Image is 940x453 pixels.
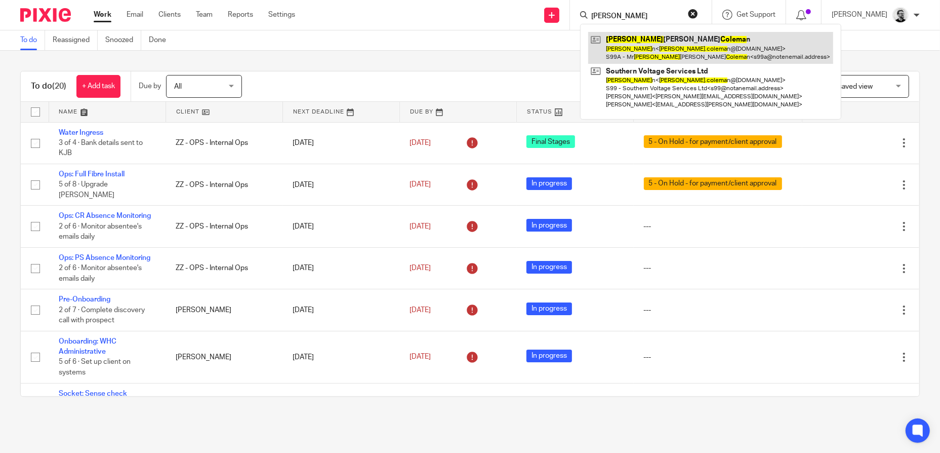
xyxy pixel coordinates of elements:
span: [DATE] [410,181,431,188]
span: Select saved view [816,83,873,90]
td: [DATE] [282,383,399,445]
td: [DATE] [282,247,399,289]
span: 5 of 8 · Upgrade [PERSON_NAME] [59,181,114,199]
a: Ops: PS Absence Monitoring [59,254,150,261]
span: 5 of 6 · Set up client on systems [59,359,131,376]
span: In progress [526,261,572,274]
td: [PERSON_NAME] [166,289,282,331]
input: Search [590,12,681,21]
span: 2 of 6 · Monitor absentee's emails daily [59,223,142,241]
a: + Add task [76,75,120,98]
span: 5 - On Hold - for payment/client approval [644,177,782,190]
span: Get Support [737,11,775,18]
span: All [174,83,182,90]
div: --- [644,305,792,315]
p: [PERSON_NAME] [832,10,887,20]
a: Onboarding: WHC Administrative [59,338,116,355]
a: Socket: Sense check Schedule of Services [59,390,127,407]
a: Snoozed [105,30,141,50]
p: Due by [139,81,161,91]
span: In progress [526,303,572,315]
img: Jack_2025.jpg [892,7,909,23]
td: [DATE] [282,331,399,383]
span: In progress [526,350,572,362]
a: Email [127,10,143,20]
span: [DATE] [410,139,431,146]
a: Ops: Full Fibre Install [59,171,125,178]
td: ZZ - OPS - Internal Ops [166,206,282,247]
a: Team [196,10,213,20]
td: [DATE] [282,289,399,331]
span: Final Stages [526,135,575,148]
td: ZZ - OPS - Internal Ops [166,383,282,445]
a: Reassigned [53,30,98,50]
a: Water Ingress [59,129,103,136]
a: Reports [228,10,253,20]
a: Settings [268,10,295,20]
button: Clear [688,9,698,19]
h1: To do [31,81,66,92]
div: --- [644,352,792,362]
span: 2 of 7 · Complete discovery call with prospect [59,307,145,324]
td: [DATE] [282,122,399,164]
td: ZZ - OPS - Internal Ops [166,164,282,205]
span: [DATE] [410,307,431,314]
a: Pre-Onboarding [59,296,110,303]
td: [PERSON_NAME] [166,331,282,383]
span: In progress [526,219,572,232]
td: ZZ - OPS - Internal Ops [166,247,282,289]
span: [DATE] [410,223,431,230]
span: In progress [526,177,572,190]
a: Done [149,30,174,50]
span: 3 of 4 · Bank details sent to KJB [59,139,143,157]
a: Clients [158,10,181,20]
div: --- [644,263,792,273]
a: Ops: CR Absence Monitoring [59,212,151,219]
td: [DATE] [282,206,399,247]
span: 5 - On Hold - for payment/client approval [644,135,782,148]
div: --- [644,221,792,232]
a: To do [20,30,45,50]
span: [DATE] [410,354,431,361]
span: 2 of 6 · Monitor absentee's emails daily [59,265,142,282]
span: (20) [52,82,66,90]
td: [DATE] [282,164,399,205]
span: [DATE] [410,265,431,272]
a: Work [94,10,111,20]
td: ZZ - OPS - Internal Ops [166,122,282,164]
img: Pixie [20,8,71,22]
